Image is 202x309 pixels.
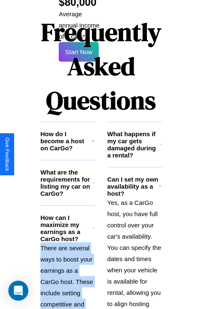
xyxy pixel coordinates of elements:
[107,176,159,197] h3: Can I set my own availability as a host?
[40,11,162,122] h1: Frequently Asked Questions
[40,130,92,152] h3: How do I become a host on CarGo?
[59,8,101,42] p: Average annual income of 9 cars*
[8,281,28,301] div: Open Intercom Messenger
[107,130,160,159] h3: What happens if my car gets damaged during a rental?
[40,214,92,242] h3: How can I maximize my earnings as a CarGo host?
[59,42,99,62] button: Start Now
[40,169,92,197] h3: What are the requirements for listing my car on CarGo?
[4,137,10,171] div: Give Feedback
